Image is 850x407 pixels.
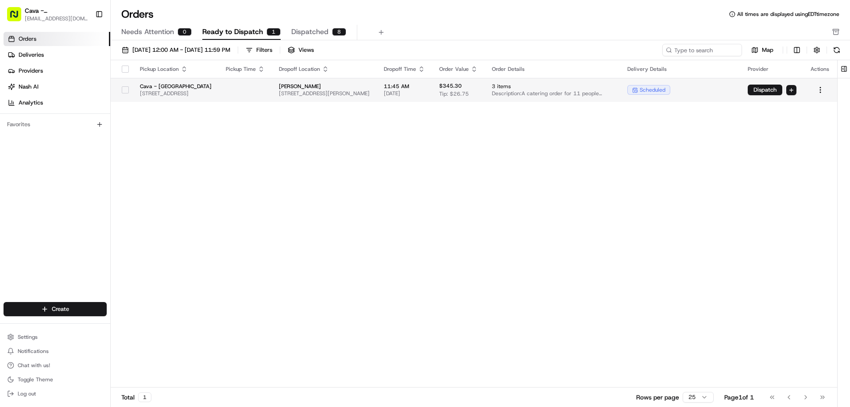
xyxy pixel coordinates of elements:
span: API Documentation [84,198,142,207]
a: 📗Knowledge Base [5,194,71,210]
img: Grace Nketiah [9,153,23,167]
span: • [73,161,77,168]
button: Map [746,45,779,55]
button: Log out [4,388,107,400]
a: Providers [4,64,110,78]
span: Description: A catering order for 11 people including a Group Bowl Bar with Grilled Steak, Saffro... [492,90,613,97]
button: See all [137,113,161,124]
span: [DATE] [101,137,119,144]
img: 1736555255976-a54dd68f-1ca7-489b-9aae-adbdc363a1c4 [18,162,25,169]
span: 11:45 AM [384,83,425,90]
button: Create [4,302,107,316]
div: 📗 [9,199,16,206]
span: Log out [18,390,36,397]
div: 💻 [75,199,82,206]
span: All times are displayed using EDT timezone [737,11,839,18]
span: [PERSON_NAME] [27,161,72,168]
button: Toggle Theme [4,373,107,386]
button: [EMAIL_ADDRESS][DOMAIN_NAME] [25,15,88,22]
div: Past conversations [9,115,57,122]
div: Order Details [492,66,613,73]
span: Notifications [18,348,49,355]
div: Delivery Details [627,66,734,73]
div: Page 1 of 1 [724,393,754,402]
div: Provider [748,66,796,73]
div: Start new chat [40,85,145,93]
div: Pickup Time [226,66,265,73]
span: Ready to Dispatch [202,27,263,37]
span: 3 items [492,83,613,90]
h1: Orders [121,7,154,21]
button: Settings [4,331,107,343]
p: Rows per page [636,393,679,402]
img: 1736555255976-a54dd68f-1ca7-489b-9aae-adbdc363a1c4 [9,85,25,101]
span: Cava - [GEOGRAPHIC_DATA] [140,83,212,90]
span: Pylon [88,220,107,226]
div: Favorites [4,117,107,132]
span: Deliveries [19,51,44,59]
span: [DATE] 12:00 AM - [DATE] 11:59 PM [132,46,230,54]
span: Dispatched [291,27,328,37]
div: Order Value [439,66,478,73]
a: Orders [4,32,110,46]
span: Views [298,46,314,54]
input: Type to search [662,44,742,56]
span: • [96,137,99,144]
button: Views [284,44,318,56]
div: 1 [138,392,151,402]
div: Dropoff Location [279,66,370,73]
button: Cava - [GEOGRAPHIC_DATA][EMAIL_ADDRESS][DOMAIN_NAME] [4,4,92,25]
span: Analytics [19,99,43,107]
span: $345.30 [439,82,462,89]
div: 0 [178,28,192,36]
span: Orders [19,35,36,43]
button: Chat with us! [4,359,107,372]
div: 1 [267,28,281,36]
button: Refresh [831,44,843,56]
div: Dropoff Time [384,66,425,73]
a: 💻API Documentation [71,194,146,210]
span: [PERSON_NAME] [279,83,370,90]
img: Wisdom Oko [9,129,23,146]
img: Nash [9,9,27,27]
a: Analytics [4,96,110,110]
span: Needs Attention [121,27,174,37]
span: Providers [19,67,43,75]
div: 8 [332,28,346,36]
span: Knowledge Base [18,198,68,207]
span: Wisdom [PERSON_NAME] [27,137,94,144]
p: Welcome 👋 [9,35,161,50]
span: scheduled [640,86,665,93]
button: Notifications [4,345,107,357]
button: Dispatch [748,85,782,95]
span: Chat with us! [18,362,50,369]
img: 8571987876998_91fb9ceb93ad5c398215_72.jpg [19,85,35,101]
span: Map [762,46,773,54]
a: Nash AI [4,80,110,94]
div: We're available if you need us! [40,93,122,101]
span: [DATE] [78,161,97,168]
span: [STREET_ADDRESS] [140,90,212,97]
button: Filters [242,44,276,56]
span: [DATE] [384,90,425,97]
img: 1736555255976-a54dd68f-1ca7-489b-9aae-adbdc363a1c4 [18,138,25,145]
span: Tip: $26.75 [439,90,469,97]
div: Actions [811,66,830,73]
div: Total [121,392,151,402]
input: Clear [23,57,146,66]
button: Cava - [GEOGRAPHIC_DATA] [25,6,88,15]
div: Filters [256,46,272,54]
span: Toggle Theme [18,376,53,383]
span: [STREET_ADDRESS][PERSON_NAME] [279,90,370,97]
a: Powered byPylon [62,219,107,226]
span: Settings [18,333,38,341]
button: [DATE] 12:00 AM - [DATE] 11:59 PM [118,44,234,56]
span: Create [52,305,69,313]
div: Pickup Location [140,66,212,73]
span: Nash AI [19,83,39,91]
button: Start new chat [151,87,161,98]
a: Deliveries [4,48,110,62]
